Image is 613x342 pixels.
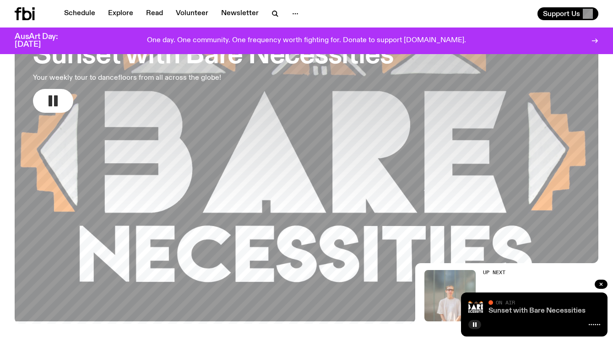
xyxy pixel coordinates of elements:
a: Explore [103,7,139,20]
img: Bare Necessities [468,300,483,314]
img: Mara stands in front of a frosted glass wall wearing a cream coloured t-shirt and black glasses. ... [424,270,476,321]
a: Read [141,7,168,20]
a: Sunset with Bare NecessitiesYour weekly tour to dancefloors from all across the globe! [33,22,393,113]
a: Newsletter [216,7,264,20]
a: Schedule [59,7,101,20]
span: On Air [496,299,515,305]
h3: Sunset with Bare Necessities [33,43,393,69]
p: Your weekly tour to dancefloors from all across the globe! [33,72,267,83]
h3: AusArt Day: [DATE] [15,33,73,49]
a: Volunteer [170,7,214,20]
h2: Up Next [483,270,598,275]
p: One day. One community. One frequency worth fighting for. Donate to support [DOMAIN_NAME]. [147,37,466,45]
button: Support Us [537,7,598,20]
a: Sunset with Bare Necessities [488,307,586,314]
span: Support Us [543,10,580,18]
